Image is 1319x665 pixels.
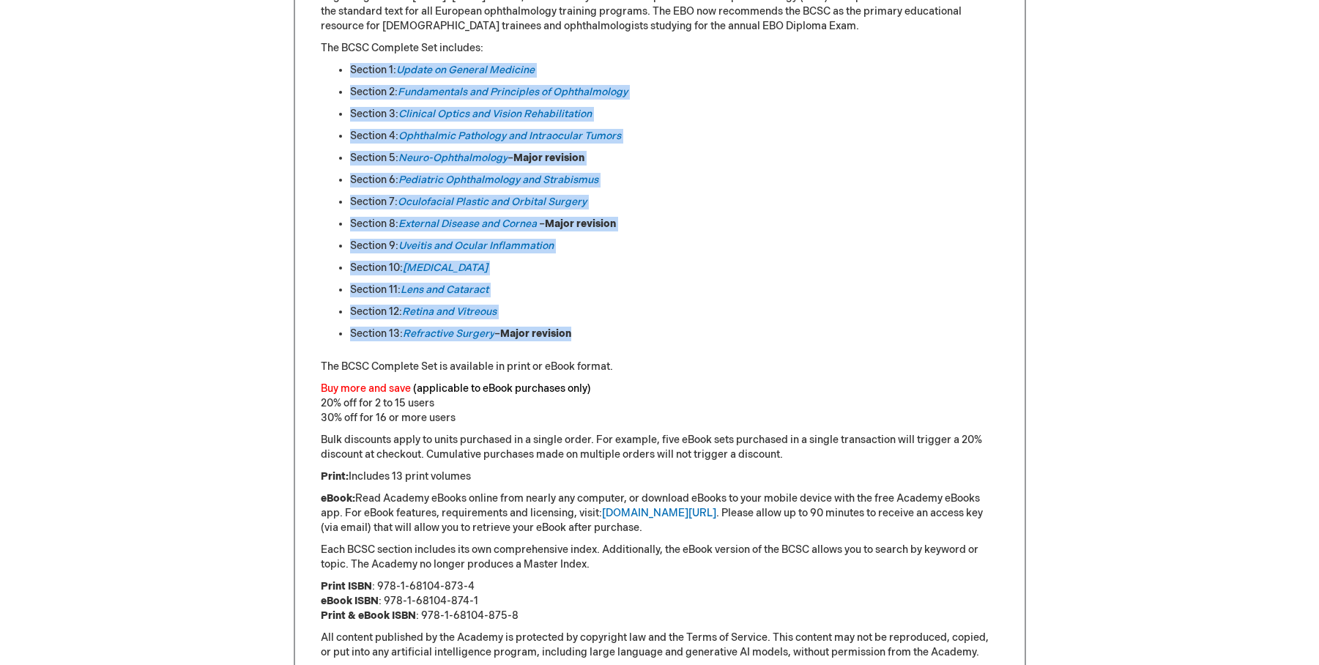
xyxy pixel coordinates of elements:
a: Refractive Surgery [403,327,494,340]
a: Lens and Cataract [401,283,488,296]
li: Section 7: [350,195,999,209]
strong: Major revision [513,152,584,164]
a: Neuro-Ophthalmology [398,152,508,164]
p: All content published by the Academy is protected by copyright law and the Terms of Service. This... [321,631,999,660]
strong: eBook ISBN [321,595,379,607]
p: Read Academy eBooks online from nearly any computer, or download eBooks to your mobile device wit... [321,491,999,535]
li: Section 3: [350,107,999,122]
p: Bulk discounts apply to units purchased in a single order. For example, five eBook sets purchased... [321,433,999,462]
a: External Disease and Cornea [398,218,537,230]
strong: Print & eBook ISBN [321,609,416,622]
a: Clinical Optics and Vision Rehabilitation [398,108,592,120]
p: The BCSC Complete Set includes: [321,41,999,56]
a: Oculofacial Plastic and Orbital Surgery [398,196,587,208]
li: Section 1: [350,63,999,78]
p: Includes 13 print volumes [321,469,999,484]
a: [MEDICAL_DATA] [403,261,488,274]
li: Section 13: – [350,327,999,341]
p: The BCSC Complete Set is available in print or eBook format. [321,360,999,374]
p: 20% off for 2 to 15 users 30% off for 16 or more users [321,382,999,426]
a: Update on General Medicine [396,64,535,76]
a: Pediatric Ophthalmology and Strabismus [398,174,598,186]
li: Section 11: [350,283,999,297]
li: Section 6: [350,173,999,187]
a: Fundamentals and Principles of Ophthalmology [398,86,628,98]
a: Uveitis and Ocular Inflammation [398,239,554,252]
strong: eBook: [321,492,355,505]
li: Section 12: [350,305,999,319]
li: Section 9: [350,239,999,253]
font: (applicable to eBook purchases only) [413,382,591,395]
strong: Major revision [500,327,571,340]
strong: Major revision [545,218,616,230]
p: : 978-1-68104-873-4 : 978-1-68104-874-1 : 978-1-68104-875-8 [321,579,999,623]
li: Section 4: [350,129,999,144]
strong: Print ISBN [321,580,372,592]
a: [DOMAIN_NAME][URL] [602,507,716,519]
li: Section 8: – [350,217,999,231]
font: Buy more and save [321,382,411,395]
li: Section 2: [350,85,999,100]
li: Section 10: [350,261,999,275]
p: Each BCSC section includes its own comprehensive index. Additionally, the eBook version of the BC... [321,543,999,572]
a: Retina and Vitreous [402,305,497,318]
li: Section 5: – [350,151,999,166]
strong: Print: [321,470,349,483]
a: Ophthalmic Pathology and Intraocular Tumors [398,130,621,142]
